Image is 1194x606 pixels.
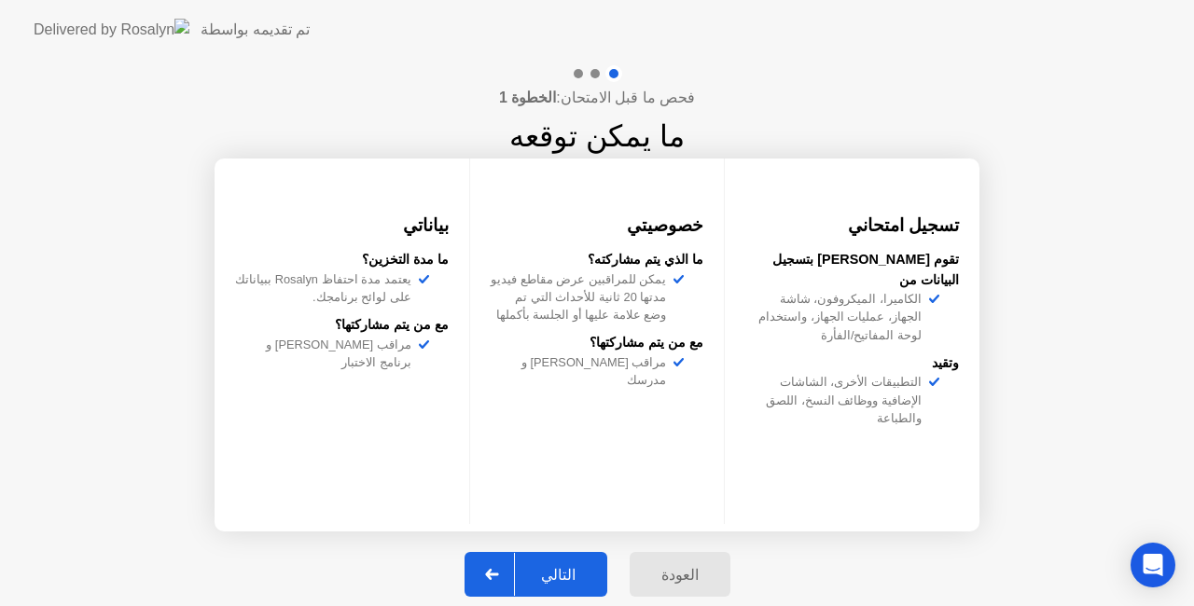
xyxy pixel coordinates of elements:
h3: تسجيل امتحاني [745,213,959,239]
div: Open Intercom Messenger [1131,543,1175,587]
div: تم تقديمه بواسطة [201,19,310,41]
div: وتقيد [745,353,959,374]
button: العودة [630,552,730,597]
h1: ما يمكن توقعه [509,114,685,158]
div: ما الذي يتم مشاركته؟ [491,250,704,270]
div: يعتمد مدة احتفاظ Rosalyn ببياناتك على لوائح برنامجك. [235,270,419,306]
div: التالي [515,566,602,584]
div: مع من يتم مشاركتها؟ [235,315,449,336]
div: مراقب [PERSON_NAME] و مدرسك [491,353,674,389]
div: العودة [635,566,725,584]
div: مراقب [PERSON_NAME] و برنامج الاختبار [235,336,419,371]
b: الخطوة 1 [499,90,556,105]
h3: بياناتي [235,213,449,239]
div: ما مدة التخزين؟ [235,250,449,270]
div: الكاميرا، الميكروفون، شاشة الجهاز، عمليات الجهاز، واستخدام لوحة المفاتيح/الفأرة [745,290,929,344]
h4: فحص ما قبل الامتحان: [499,87,695,109]
img: Delivered by Rosalyn [34,19,189,40]
div: مع من يتم مشاركتها؟ [491,333,704,353]
button: التالي [465,552,607,597]
div: التطبيقات الأخرى، الشاشات الإضافية ووظائف النسخ، اللصق والطباعة [745,373,929,427]
div: تقوم [PERSON_NAME] بتسجيل البيانات من [745,250,959,290]
div: يمكن للمراقبين عرض مقاطع فيديو مدتها 20 ثانية للأحداث التي تم وضع علامة عليها أو الجلسة بأكملها [491,270,674,324]
h3: خصوصيتي [491,213,704,239]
